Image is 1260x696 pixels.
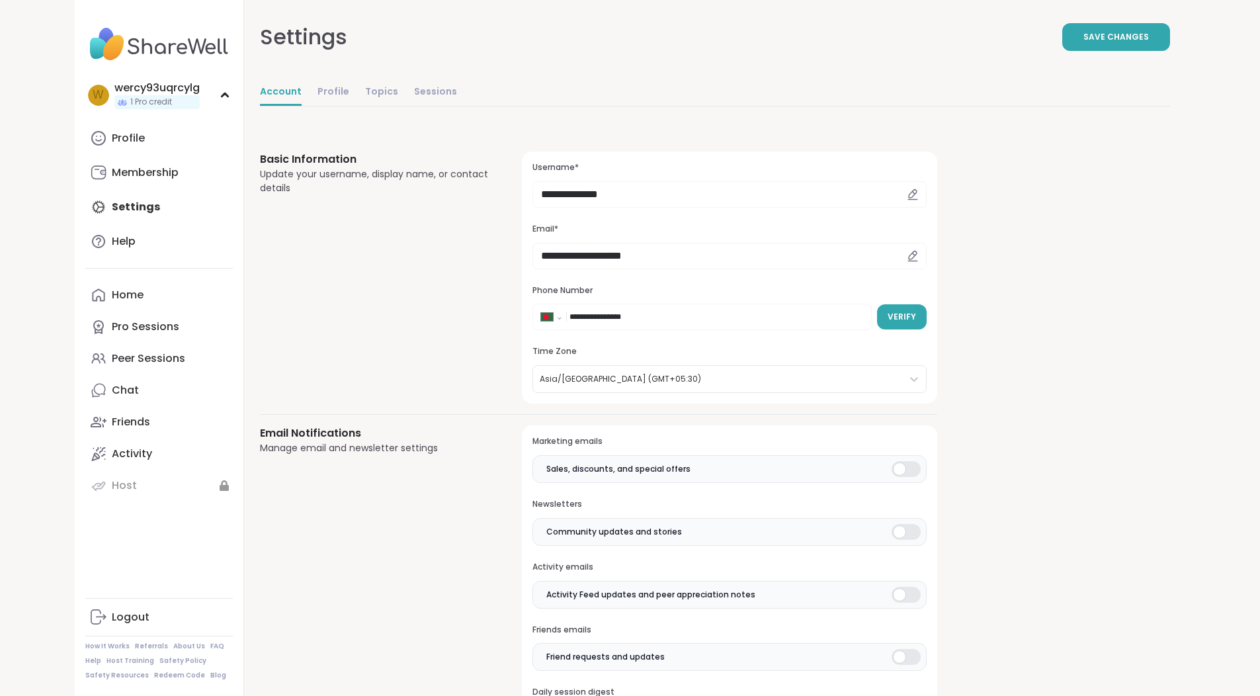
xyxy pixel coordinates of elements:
[260,425,491,441] h3: Email Notifications
[112,383,139,398] div: Chat
[210,642,224,651] a: FAQ
[112,447,152,461] div: Activity
[85,642,130,651] a: How It Works
[112,415,150,429] div: Friends
[85,122,233,154] a: Profile
[532,162,926,173] h3: Username*
[85,374,233,406] a: Chat
[210,671,226,680] a: Blog
[112,478,137,493] div: Host
[85,311,233,343] a: Pro Sessions
[85,157,233,189] a: Membership
[532,562,926,573] h3: Activity emails
[1062,23,1170,51] button: Save Changes
[546,526,682,538] span: Community updates and stories
[532,625,926,636] h3: Friends emails
[93,87,104,104] span: w
[260,21,347,53] div: Settings
[135,642,168,651] a: Referrals
[112,351,185,366] div: Peer Sessions
[114,81,200,95] div: wercy93uqrcylg
[112,610,149,625] div: Logout
[532,285,926,296] h3: Phone Number
[1083,31,1149,43] span: Save Changes
[106,656,154,666] a: Host Training
[154,671,205,680] a: Redeem Code
[532,346,926,357] h3: Time Zone
[85,279,233,311] a: Home
[85,226,233,257] a: Help
[112,165,179,180] div: Membership
[546,463,691,475] span: Sales, discounts, and special offers
[85,406,233,438] a: Friends
[85,601,233,633] a: Logout
[260,441,491,455] div: Manage email and newsletter settings
[888,311,916,323] span: Verify
[532,224,926,235] h3: Email*
[85,438,233,470] a: Activity
[112,234,136,249] div: Help
[85,671,149,680] a: Safety Resources
[85,21,233,67] img: ShareWell Nav Logo
[877,304,927,329] button: Verify
[365,79,398,106] a: Topics
[85,656,101,666] a: Help
[173,642,205,651] a: About Us
[414,79,457,106] a: Sessions
[112,131,145,146] div: Profile
[260,167,491,195] div: Update your username, display name, or contact details
[317,79,349,106] a: Profile
[260,79,302,106] a: Account
[112,320,179,334] div: Pro Sessions
[85,343,233,374] a: Peer Sessions
[532,499,926,510] h3: Newsletters
[260,152,491,167] h3: Basic Information
[546,651,665,663] span: Friend requests and updates
[130,97,172,108] span: 1 Pro credit
[546,589,755,601] span: Activity Feed updates and peer appreciation notes
[85,470,233,501] a: Host
[532,436,926,447] h3: Marketing emails
[159,656,206,666] a: Safety Policy
[112,288,144,302] div: Home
